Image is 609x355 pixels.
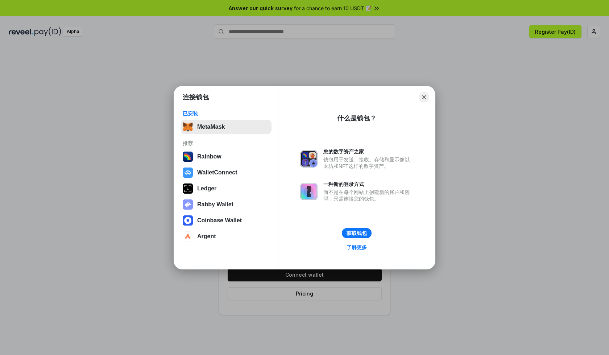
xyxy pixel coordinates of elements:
[323,148,413,155] div: 您的数字资产之家
[181,120,272,134] button: MetaMask
[183,168,193,178] img: svg+xml,%3Csvg%20width%3D%2228%22%20height%3D%2228%22%20viewBox%3D%220%200%2028%2028%22%20fill%3D...
[300,183,318,200] img: svg+xml,%3Csvg%20xmlns%3D%22http%3A%2F%2Fwww.w3.org%2F2000%2Fsvg%22%20fill%3D%22none%22%20viewBox...
[183,110,269,117] div: 已安装
[197,153,221,160] div: Rainbow
[342,228,372,238] button: 获取钱包
[183,140,269,146] div: 推荐
[181,197,272,212] button: Rabby Wallet
[181,181,272,196] button: Ledger
[197,185,216,192] div: Ledger
[323,156,413,169] div: 钱包用于发送、接收、存储和显示像以太坊和NFT这样的数字资产。
[183,93,209,102] h1: 连接钱包
[183,183,193,194] img: svg+xml,%3Csvg%20xmlns%3D%22http%3A%2F%2Fwww.w3.org%2F2000%2Fsvg%22%20width%3D%2228%22%20height%3...
[337,114,376,123] div: 什么是钱包？
[347,244,367,251] div: 了解更多
[197,124,225,130] div: MetaMask
[347,230,367,236] div: 获取钱包
[197,233,216,240] div: Argent
[300,150,318,168] img: svg+xml,%3Csvg%20xmlns%3D%22http%3A%2F%2Fwww.w3.org%2F2000%2Fsvg%22%20fill%3D%22none%22%20viewBox...
[183,199,193,210] img: svg+xml,%3Csvg%20xmlns%3D%22http%3A%2F%2Fwww.w3.org%2F2000%2Fsvg%22%20fill%3D%22none%22%20viewBox...
[181,229,272,244] button: Argent
[183,231,193,242] img: svg+xml,%3Csvg%20width%3D%2228%22%20height%3D%2228%22%20viewBox%3D%220%200%2028%2028%22%20fill%3D...
[183,152,193,162] img: svg+xml,%3Csvg%20width%3D%22120%22%20height%3D%22120%22%20viewBox%3D%220%200%20120%20120%22%20fil...
[342,243,371,252] a: 了解更多
[323,189,413,202] div: 而不是在每个网站上创建新的账户和密码，只需连接您的钱包。
[197,201,233,208] div: Rabby Wallet
[197,217,242,224] div: Coinbase Wallet
[183,122,193,132] img: svg+xml,%3Csvg%20fill%3D%22none%22%20height%3D%2233%22%20viewBox%3D%220%200%2035%2033%22%20width%...
[323,181,413,187] div: 一种新的登录方式
[181,165,272,180] button: WalletConnect
[181,213,272,228] button: Coinbase Wallet
[183,215,193,226] img: svg+xml,%3Csvg%20width%3D%2228%22%20height%3D%2228%22%20viewBox%3D%220%200%2028%2028%22%20fill%3D...
[419,92,429,102] button: Close
[181,149,272,164] button: Rainbow
[197,169,237,176] div: WalletConnect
